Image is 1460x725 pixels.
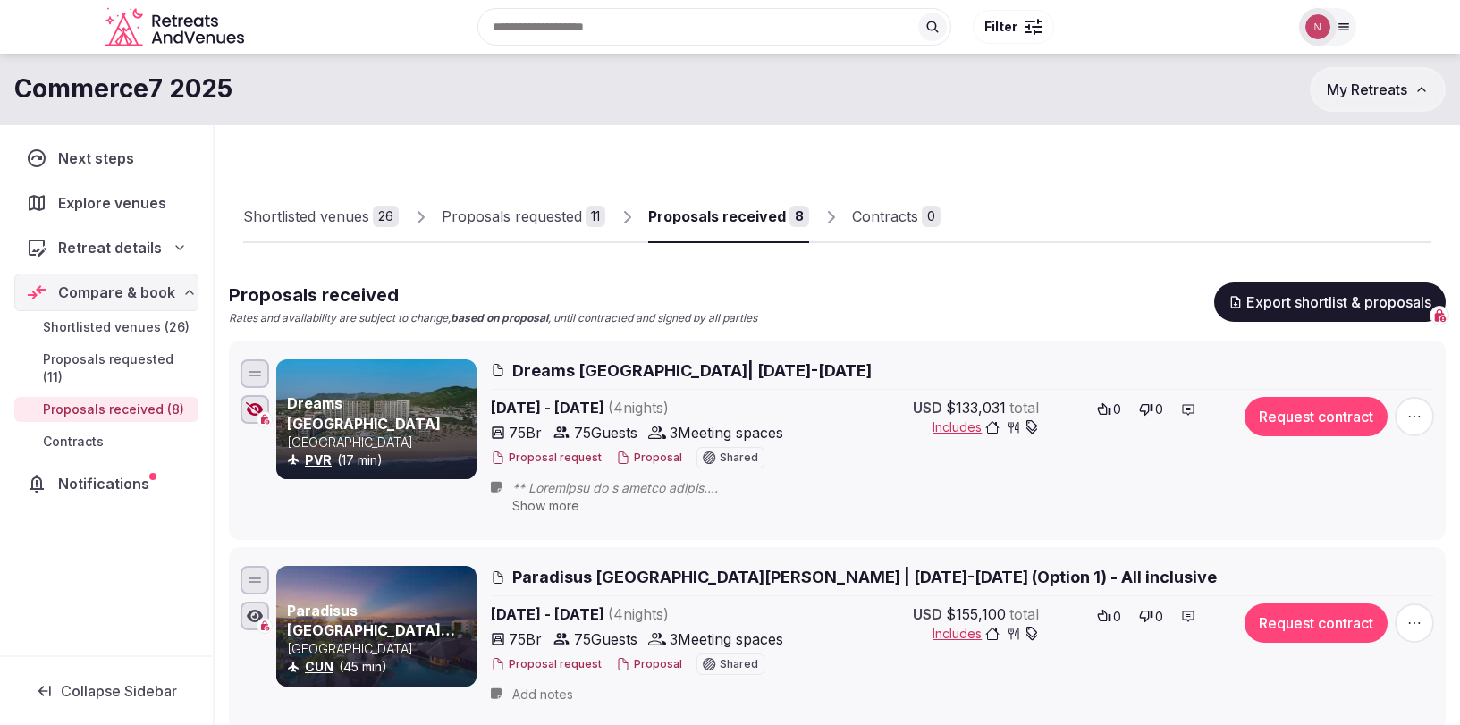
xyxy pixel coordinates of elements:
[287,434,473,451] p: [GEOGRAPHIC_DATA]
[1155,400,1163,418] span: 0
[229,282,757,308] h2: Proposals received
[1310,67,1446,112] button: My Retreats
[1155,608,1163,626] span: 0
[14,465,198,502] a: Notifications
[305,658,333,676] button: CUN
[305,452,332,468] a: PVR
[648,191,809,243] a: Proposals received8
[1214,282,1446,322] button: Export shortlist & proposals
[670,628,783,650] span: 3 Meeting spaces
[1134,603,1169,628] button: 0
[229,311,757,326] p: Rates and availability are subject to change, , until contracted and signed by all parties
[1245,397,1388,436] button: Request contract
[305,451,332,469] button: PVR
[491,397,806,418] span: [DATE] - [DATE]
[43,350,191,386] span: Proposals requested (11)
[491,451,602,466] button: Proposal request
[608,399,669,417] span: ( 4 night s )
[243,191,399,243] a: Shortlisted venues26
[1113,608,1121,626] span: 0
[14,139,198,177] a: Next steps
[933,625,1039,643] button: Includes
[491,657,602,672] button: Proposal request
[574,628,637,650] span: 75 Guests
[1092,603,1127,628] button: 0
[14,72,232,106] h1: Commerce7 2025
[670,422,783,443] span: 3 Meeting spaces
[14,429,198,454] a: Contracts
[616,657,682,672] button: Proposal
[14,671,198,711] button: Collapse Sidebar
[933,418,1039,436] button: Includes
[1305,14,1330,39] img: Nathalia Bilotti
[512,479,1207,497] span: ** Loremipsu do s ametco adipis. ELI SEDDOE TEMPO INC UTLABOREE DOLOREMAG: • Ali enim ad min veni...
[14,347,198,390] a: Proposals requested (11)
[58,473,156,494] span: Notifications
[922,206,941,227] div: 0
[586,206,605,227] div: 11
[1009,397,1039,418] span: total
[58,237,162,258] span: Retreat details
[105,7,248,47] a: Visit the homepage
[287,640,473,658] p: [GEOGRAPHIC_DATA]
[43,318,190,336] span: Shortlisted venues (26)
[287,394,441,432] a: Dreams [GEOGRAPHIC_DATA]
[512,686,573,704] span: Add notes
[61,682,177,700] span: Collapse Sidebar
[973,10,1054,44] button: Filter
[373,206,399,227] div: 26
[852,191,941,243] a: Contracts0
[648,206,786,227] div: Proposals received
[574,422,637,443] span: 75 Guests
[14,184,198,222] a: Explore venues
[946,397,1006,418] span: $133,031
[442,191,605,243] a: Proposals requested11
[287,451,473,469] div: (17 min)
[451,311,548,325] strong: based on proposal
[43,400,184,418] span: Proposals received (8)
[852,206,918,227] div: Contracts
[509,422,542,443] span: 75 Br
[1092,397,1127,422] button: 0
[58,148,141,169] span: Next steps
[1134,397,1169,422] button: 0
[512,566,1217,588] span: Paradisus [GEOGRAPHIC_DATA][PERSON_NAME] | [DATE]-[DATE] (Option 1) - All inclusive
[789,206,809,227] div: 8
[720,659,758,670] span: Shared
[1245,603,1388,643] button: Request contract
[287,658,473,676] div: (45 min)
[58,192,173,214] span: Explore venues
[491,603,806,625] span: [DATE] - [DATE]
[913,603,942,625] span: USD
[442,206,582,227] div: Proposals requested
[43,433,104,451] span: Contracts
[1009,603,1039,625] span: total
[608,605,669,623] span: ( 4 night s )
[1327,80,1407,98] span: My Retreats
[14,315,198,340] a: Shortlisted venues (26)
[512,498,579,513] span: Show more
[913,397,942,418] span: USD
[512,359,872,382] span: Dreams [GEOGRAPHIC_DATA]| [DATE]-[DATE]
[509,628,542,650] span: 75 Br
[1113,400,1121,418] span: 0
[58,282,175,303] span: Compare & book
[720,452,758,463] span: Shared
[105,7,248,47] svg: Retreats and Venues company logo
[984,18,1017,36] span: Filter
[14,397,198,422] a: Proposals received (8)
[946,603,1006,625] span: $155,100
[616,451,682,466] button: Proposal
[243,206,369,227] div: Shortlisted venues
[305,659,333,674] a: CUN
[287,602,455,679] a: Paradisus [GEOGRAPHIC_DATA][PERSON_NAME] - [GEOGRAPHIC_DATA]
